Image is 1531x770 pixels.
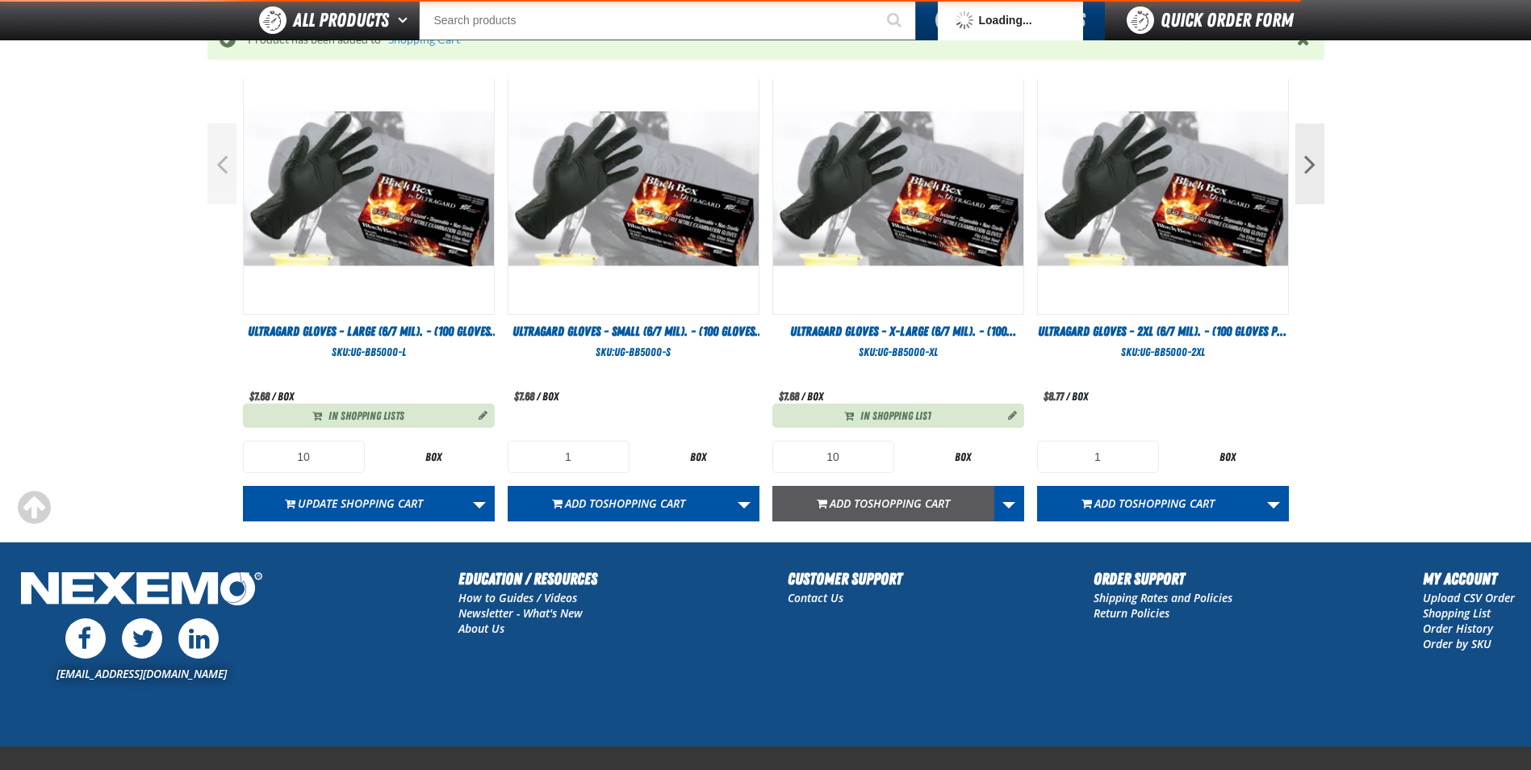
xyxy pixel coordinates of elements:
[1140,345,1205,358] span: UG-BB5000-2XL
[244,64,494,314] img: Ultragard gloves - Large (6/7 mil). - (100 gloves per box MIN 10 box order)
[772,323,1024,341] a: Ultragard gloves - X-Large (6/7 mil). - (100 gloves per box MIN 10 box order)
[729,486,759,521] a: More Actions
[278,390,294,403] span: box
[514,390,534,403] span: $7.68
[373,450,495,465] div: box
[993,486,1024,521] a: More Actions
[955,10,1066,30] div: Loading...
[773,64,1023,314] : View Details of the Ultragard gloves - X-Large (6/7 mil). - (100 gloves per box MIN 10 box order)
[1423,605,1491,621] a: Shopping List
[272,390,275,403] span: /
[614,345,671,358] span: UG-BB5000-S
[860,408,931,424] span: In Shopping List
[788,590,843,605] a: Contact Us
[772,345,1024,360] div: SKU:
[779,390,799,403] span: $7.68
[1423,590,1515,605] a: Upload CSV Order
[243,486,465,521] button: Update Shopping Cart
[248,324,500,357] span: Ultragard gloves - Large (6/7 mil). - (100 gloves per box MIN 10 box order)
[801,390,805,403] span: /
[243,441,365,473] input: Product Quantity
[508,345,759,360] div: SKU:
[508,441,630,473] input: Product Quantity
[56,666,227,681] a: [EMAIL_ADDRESS][DOMAIN_NAME]
[1044,390,1064,403] span: $8.77
[1423,636,1491,651] a: Order by SKU
[772,441,894,473] input: Product Quantity
[243,345,495,360] div: SKU:
[1038,64,1288,314] img: Ultragard gloves - 2XL (6/7 mil). - (100 gloves per box MIN 10 box order)XL
[16,567,267,614] img: Nexemo Logo
[830,496,950,511] span: Add to
[773,64,1023,314] img: Ultragard gloves - X-Large (6/7 mil). - (100 gloves per box MIN 10 box order)
[1037,323,1289,341] a: Ultragard gloves - 2XL (6/7 mil). - (100 gloves per box MIN 10 box order)XL
[207,123,236,204] button: Previous
[458,567,597,591] h2: Education / Resources
[458,621,504,636] a: About Us
[1167,450,1289,465] div: box
[537,390,540,403] span: /
[466,404,492,424] button: Manage current product in the Shopping List
[458,605,583,621] a: Newsletter - What's New
[328,408,404,424] span: In Shopping Lists
[1132,496,1215,511] span: Shopping Cart
[388,33,460,46] a: Shopping Cart
[772,486,994,521] button: Add toShopping Cart
[1295,123,1324,204] button: Next
[1258,486,1289,521] a: More Actions
[1037,486,1259,521] button: Add toShopping Cart
[1094,605,1169,621] a: Return Policies
[902,450,1024,465] div: box
[1094,567,1232,591] h2: Order Support
[638,450,759,465] div: box
[464,486,495,521] a: More Actions
[790,324,1016,357] span: Ultragard gloves - X-Large (6/7 mil). - (100 gloves per box MIN 10 box order)
[1038,324,1288,357] span: Ultragard gloves - 2XL (6/7 mil). - (100 gloves per box MIN 10 box order)XL
[458,590,577,605] a: How to Guides / Videos
[603,496,685,511] span: Shopping Cart
[249,390,270,403] span: $7.68
[1072,390,1088,403] span: box
[1037,441,1159,473] input: Product Quantity
[508,64,759,314] img: Ultragard gloves - Small (6/7 mil). - (100 gloves per box MIN 10 box order)
[293,6,389,35] span: All Products
[565,496,685,511] span: Add to
[508,323,759,341] a: Ultragard gloves - Small (6/7 mil). - (100 gloves per box MIN 10 box order)
[512,324,764,357] span: Ultragard gloves - Small (6/7 mil). - (100 gloves per box MIN 10 box order)
[1037,345,1289,360] div: SKU:
[243,323,495,341] a: Ultragard gloves - Large (6/7 mil). - (100 gloves per box MIN 10 box order)
[788,567,902,591] h2: Customer Support
[1094,496,1215,511] span: Add to
[16,490,52,525] div: Scroll to the top
[1423,567,1515,591] h2: My Account
[508,486,730,521] button: Add toShopping Cart
[1066,390,1069,403] span: /
[1094,590,1232,605] a: Shipping Rates and Policies
[868,496,950,511] span: Shopping Cart
[807,390,823,403] span: box
[542,390,558,403] span: box
[350,345,406,358] span: UG-BB5000-L
[877,345,938,358] span: UG-BB5000-XL
[1038,64,1288,314] : View Details of the Ultragard gloves - 2XL (6/7 mil). - (100 gloves per box MIN 10 box order)XL
[995,404,1021,424] button: Manage current product in the Shopping List
[1423,621,1493,636] a: Order History
[508,64,759,314] : View Details of the Ultragard gloves - Small (6/7 mil). - (100 gloves per box MIN 10 box order)
[244,64,494,314] : View Details of the Ultragard gloves - Large (6/7 mil). - (100 gloves per box MIN 10 box order)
